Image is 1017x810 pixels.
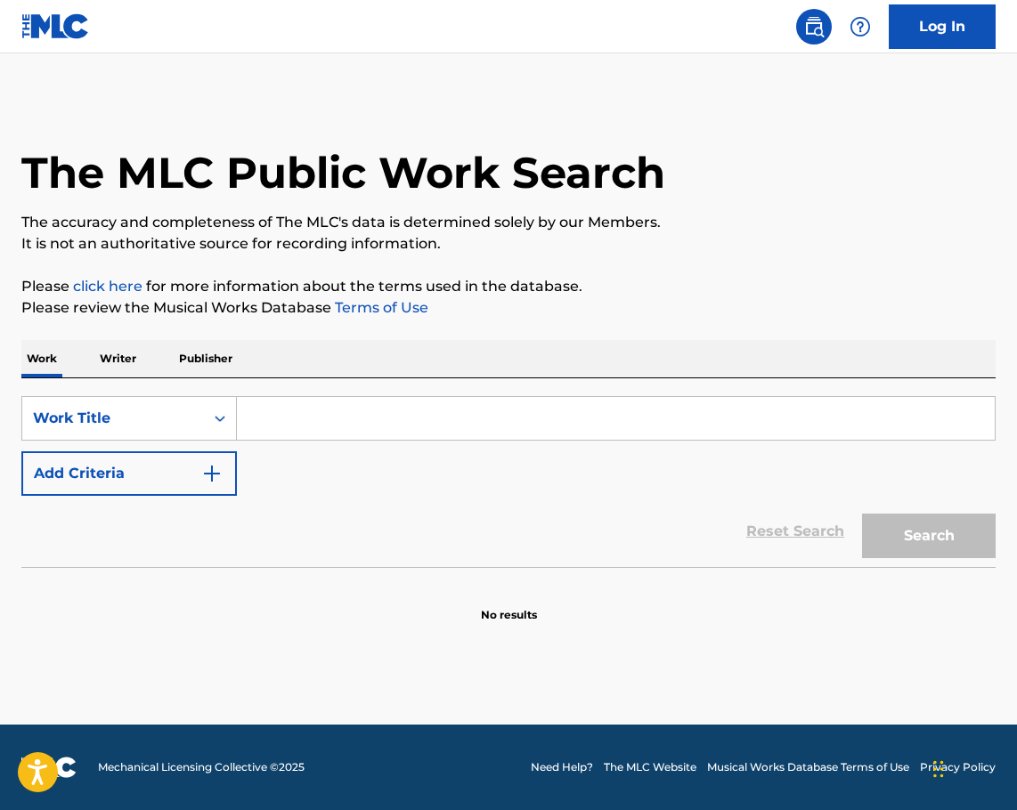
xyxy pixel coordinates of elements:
a: click here [73,278,142,295]
p: It is not an authoritative source for recording information. [21,233,996,255]
a: Need Help? [531,759,593,775]
span: Mechanical Licensing Collective © 2025 [98,759,305,775]
a: The MLC Website [604,759,696,775]
a: Log In [889,4,996,49]
button: Add Criteria [21,451,237,496]
div: Drag [933,742,944,796]
p: Publisher [174,340,238,377]
a: Privacy Policy [920,759,996,775]
form: Search Form [21,396,996,567]
img: help [850,16,871,37]
p: Please for more information about the terms used in the database. [21,276,996,297]
p: Please review the Musical Works Database [21,297,996,319]
img: logo [21,757,77,778]
a: Musical Works Database Terms of Use [707,759,909,775]
p: Work [21,340,62,377]
p: The accuracy and completeness of The MLC's data is determined solely by our Members. [21,212,996,233]
a: Public Search [796,9,832,45]
h1: The MLC Public Work Search [21,146,665,199]
a: Terms of Use [331,299,428,316]
p: No results [481,586,537,623]
p: Writer [94,340,142,377]
img: MLC Logo [21,13,90,39]
div: Work Title [33,408,193,429]
img: search [803,16,825,37]
div: Help [842,9,878,45]
iframe: Chat Widget [928,725,1017,810]
img: 9d2ae6d4665cec9f34b9.svg [201,463,223,484]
